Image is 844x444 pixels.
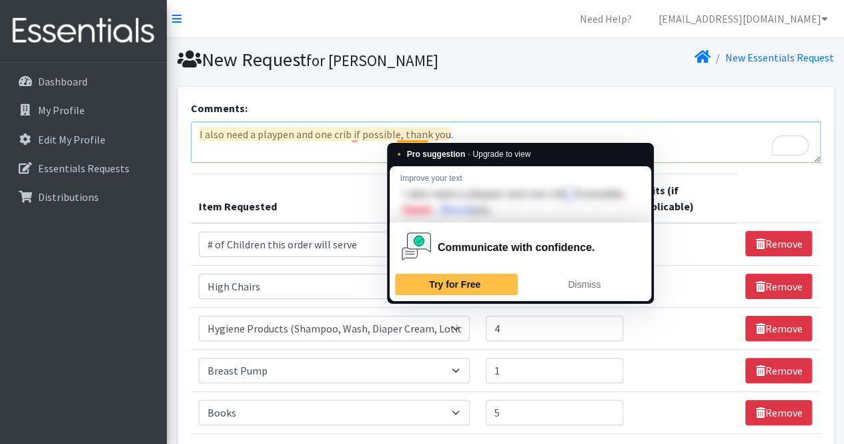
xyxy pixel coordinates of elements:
p: Distributions [38,190,99,204]
p: Edit My Profile [38,133,105,146]
a: My Profile [5,97,161,124]
img: HumanEssentials [5,9,161,53]
a: Edit My Profile [5,126,161,153]
h1: New Request [177,48,501,71]
a: Essentials Requests [5,155,161,182]
a: Dashboard [5,68,161,95]
a: Remove [745,274,812,299]
small: for [PERSON_NAME] [306,51,438,70]
a: [EMAIL_ADDRESS][DOMAIN_NAME] [648,5,839,32]
a: Remove [745,358,812,383]
a: Remove [745,400,812,425]
textarea: To enrich screen reader interactions, please activate Accessibility in Grammarly extension settings [191,122,821,163]
p: Dashboard [38,75,87,88]
p: My Profile [38,103,85,117]
p: Essentials Requests [38,162,129,175]
a: New Essentials Request [725,51,834,64]
a: Remove [745,231,812,256]
th: Item Requested [191,174,478,223]
th: Units (if applicable) [631,174,738,223]
a: Distributions [5,184,161,210]
a: Remove [745,316,812,341]
label: Comments: [191,100,248,116]
a: Need Help? [569,5,643,32]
